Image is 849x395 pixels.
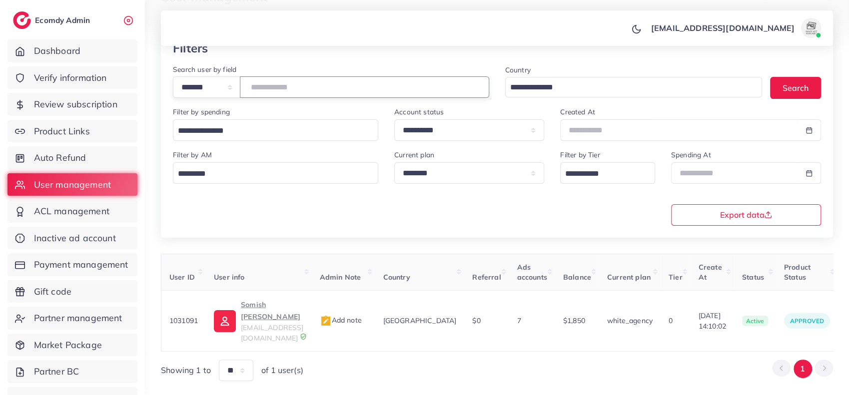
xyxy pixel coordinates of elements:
a: ACL management [7,200,137,223]
img: admin_note.cdd0b510.svg [320,315,332,327]
span: Referral [472,273,501,282]
span: Export data [720,211,772,219]
span: $1,850 [563,316,585,325]
label: Account status [394,107,444,117]
span: active [742,316,768,327]
span: Current plan [607,273,651,282]
div: Search for option [560,162,655,184]
span: Product Status [784,263,811,282]
label: Filter by AM [173,150,212,160]
span: [DATE] 14:10:02 [699,311,726,331]
a: Gift code [7,280,137,303]
input: Search for option [507,80,750,95]
span: of 1 user(s) [261,365,303,376]
p: [EMAIL_ADDRESS][DOMAIN_NAME] [651,22,795,34]
span: Gift code [34,285,71,298]
span: Admin Note [320,273,361,282]
label: Spending At [671,150,711,160]
span: Review subscription [34,98,117,111]
a: Payment management [7,253,137,276]
div: Search for option [505,77,763,97]
a: Partner management [7,307,137,330]
span: Dashboard [34,44,80,57]
label: Filter by spending [173,107,230,117]
a: User management [7,173,137,196]
span: 7 [517,316,521,325]
a: Inactive ad account [7,227,137,250]
span: ACL management [34,205,109,218]
a: [EMAIL_ADDRESS][DOMAIN_NAME]avatar [646,18,825,38]
h3: Filters [173,41,208,55]
span: Product Links [34,125,90,138]
span: 1031091 [169,316,198,325]
a: Auto Refund [7,146,137,169]
a: Partner BC [7,360,137,383]
div: Search for option [173,119,378,141]
span: User ID [169,273,195,282]
input: Search for option [174,123,365,139]
label: Country [505,65,531,75]
img: avatar [801,18,821,38]
span: Verify information [34,71,107,84]
button: Search [770,77,821,98]
img: 9CAL8B2pu8EFxCJHYAAAAldEVYdGRhdGU6Y3JlYXRlADIwMjItMTItMDlUMDQ6NTg6MzkrMDA6MDBXSlgLAAAAJXRFWHRkYXR... [300,333,307,340]
span: Balance [563,273,591,282]
p: Somish [PERSON_NAME] [241,299,303,323]
a: Market Package [7,334,137,357]
span: Tier [669,273,683,282]
ul: Pagination [772,360,833,378]
span: User info [214,273,244,282]
span: Create At [699,263,722,282]
span: Market Package [34,339,102,352]
span: Payment management [34,258,128,271]
span: Status [742,273,764,282]
span: Inactive ad account [34,232,116,245]
label: Current plan [394,150,434,160]
h2: Ecomdy Admin [35,15,92,25]
input: Search for option [174,166,365,182]
label: Filter by Tier [560,150,600,160]
span: Auto Refund [34,151,86,164]
span: Partner management [34,312,122,325]
a: Review subscription [7,93,137,116]
a: Verify information [7,66,137,89]
span: Country [383,273,410,282]
span: Partner BC [34,365,79,378]
a: logoEcomdy Admin [13,11,92,29]
div: Search for option [173,162,378,184]
button: Go to page 1 [794,360,812,378]
a: Dashboard [7,39,137,62]
span: white_agency [607,316,653,325]
span: User management [34,178,111,191]
a: Product Links [7,120,137,143]
span: Add note [320,316,362,325]
span: [EMAIL_ADDRESS][DOMAIN_NAME] [241,323,303,342]
img: ic-user-info.36bf1079.svg [214,310,236,332]
button: Export data [671,204,821,226]
span: $0 [472,316,480,325]
input: Search for option [562,166,642,182]
span: 0 [669,316,673,325]
a: Somish [PERSON_NAME][EMAIL_ADDRESS][DOMAIN_NAME] [214,299,303,343]
label: Created At [560,107,595,117]
span: Showing 1 to [161,365,211,376]
span: approved [790,317,824,325]
img: logo [13,11,31,29]
span: [GEOGRAPHIC_DATA] [383,316,457,325]
span: Ads accounts [517,263,547,282]
label: Search user by field [173,64,236,74]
